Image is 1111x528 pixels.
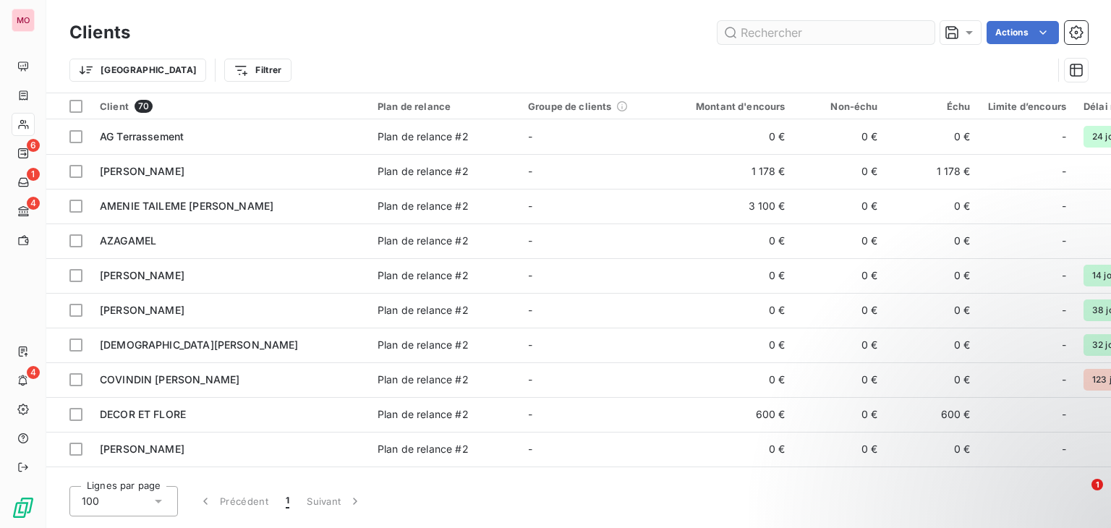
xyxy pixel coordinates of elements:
[1091,479,1103,490] span: 1
[887,223,979,258] td: 0 €
[670,467,794,501] td: 0 €
[100,373,239,386] span: COVINDIN [PERSON_NAME]
[528,200,532,212] span: -
[718,21,935,44] input: Rechercher
[528,408,532,420] span: -
[82,494,99,508] span: 100
[100,165,184,177] span: [PERSON_NAME]
[1062,199,1066,213] span: -
[794,467,887,501] td: 0 €
[378,442,469,456] div: Plan de relance #2
[378,101,511,112] div: Plan de relance
[378,234,469,248] div: Plan de relance #2
[378,268,469,283] div: Plan de relance #2
[1062,129,1066,144] span: -
[670,223,794,258] td: 0 €
[895,101,971,112] div: Échu
[378,372,469,387] div: Plan de relance #2
[1062,164,1066,179] span: -
[1062,268,1066,283] span: -
[887,189,979,223] td: 0 €
[100,443,184,455] span: [PERSON_NAME]
[528,373,532,386] span: -
[794,154,887,189] td: 0 €
[528,338,532,351] span: -
[670,258,794,293] td: 0 €
[988,101,1066,112] div: Limite d’encours
[190,486,277,516] button: Précédent
[135,100,153,113] span: 70
[378,199,469,213] div: Plan de relance #2
[1062,303,1066,318] span: -
[69,59,206,82] button: [GEOGRAPHIC_DATA]
[100,269,184,281] span: [PERSON_NAME]
[277,486,298,516] button: 1
[794,432,887,467] td: 0 €
[378,164,469,179] div: Plan de relance #2
[378,303,469,318] div: Plan de relance #2
[987,21,1059,44] button: Actions
[100,338,299,351] span: [DEMOGRAPHIC_DATA][PERSON_NAME]
[1062,234,1066,248] span: -
[670,119,794,154] td: 0 €
[528,101,612,112] span: Groupe de clients
[378,338,469,352] div: Plan de relance #2
[100,234,156,247] span: AZAGAMEL
[27,197,40,210] span: 4
[678,101,786,112] div: Montant d'encours
[100,130,184,142] span: AG Terrassement
[1062,338,1066,352] span: -
[224,59,291,82] button: Filtrer
[887,293,979,328] td: 0 €
[528,130,532,142] span: -
[670,397,794,432] td: 600 €
[794,119,887,154] td: 0 €
[670,154,794,189] td: 1 178 €
[100,200,273,212] span: AMENIE TAILEME [PERSON_NAME]
[887,328,979,362] td: 0 €
[670,362,794,397] td: 0 €
[670,293,794,328] td: 0 €
[298,486,371,516] button: Suivant
[887,119,979,154] td: 0 €
[378,129,469,144] div: Plan de relance #2
[286,494,289,508] span: 1
[803,101,878,112] div: Non-échu
[528,269,532,281] span: -
[794,328,887,362] td: 0 €
[887,154,979,189] td: 1 178 €
[670,328,794,362] td: 0 €
[100,304,184,316] span: [PERSON_NAME]
[378,407,469,422] div: Plan de relance #2
[528,443,532,455] span: -
[794,223,887,258] td: 0 €
[27,139,40,152] span: 6
[100,408,186,420] span: DECOR ET FLORE
[822,388,1111,489] iframe: Intercom notifications message
[528,304,532,316] span: -
[1062,479,1097,514] iframe: Intercom live chat
[69,20,130,46] h3: Clients
[887,362,979,397] td: 0 €
[27,168,40,181] span: 1
[794,362,887,397] td: 0 €
[1062,372,1066,387] span: -
[794,293,887,328] td: 0 €
[27,366,40,379] span: 4
[12,9,35,32] div: MO
[528,165,532,177] span: -
[887,258,979,293] td: 0 €
[794,189,887,223] td: 0 €
[528,234,532,247] span: -
[12,496,35,519] img: Logo LeanPay
[794,397,887,432] td: 0 €
[794,258,887,293] td: 0 €
[670,432,794,467] td: 0 €
[100,101,129,112] span: Client
[670,189,794,223] td: 3 100 €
